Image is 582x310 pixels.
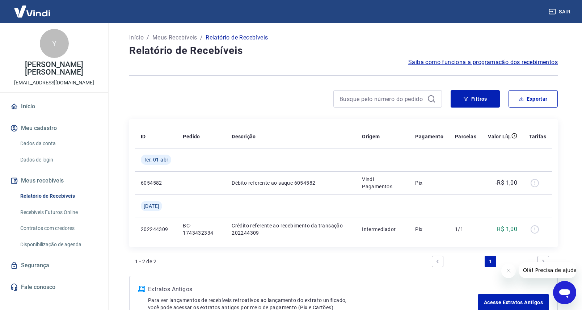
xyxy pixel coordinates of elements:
p: ID [141,133,146,140]
span: [DATE] [144,202,159,210]
iframe: Mensagem da empresa [519,262,576,278]
p: R$ 1,00 [497,225,517,234]
p: Pagamento [415,133,443,140]
img: Vindi [9,0,56,22]
input: Busque pelo número do pedido [339,93,424,104]
p: [EMAIL_ADDRESS][DOMAIN_NAME] [14,79,94,87]
iframe: Fechar mensagem [501,264,516,278]
div: Y [40,29,69,58]
p: / [147,33,149,42]
a: Fale conosco [9,279,100,295]
a: Previous page [432,256,443,267]
button: Sair [547,5,573,18]
a: Meus Recebíveis [152,33,197,42]
a: Segurança [9,257,100,273]
p: Crédito referente ao recebimento da transação 202244309 [232,222,350,236]
p: 1 - 2 de 2 [135,258,156,265]
p: Valor Líq. [488,133,511,140]
p: Pix [415,226,443,233]
p: - [455,179,476,187]
p: BC-1743432334 [183,222,220,236]
p: Tarifas [529,133,546,140]
p: Relatório de Recebíveis [206,33,268,42]
span: Ter, 01 abr [144,156,168,163]
a: Next page [537,256,549,267]
a: Page 1 is your current page [485,256,496,267]
p: Parcelas [455,133,476,140]
a: Dados de login [17,152,100,167]
p: Extratos Antigos [148,285,478,294]
p: 1/1 [455,226,476,233]
h4: Relatório de Recebíveis [129,43,558,58]
button: Exportar [509,90,558,108]
a: Início [129,33,144,42]
p: -R$ 1,00 [495,179,517,187]
p: Pix [415,179,443,187]
p: 202244309 [141,226,171,233]
button: Filtros [451,90,500,108]
p: Débito referente ao saque 6054582 [232,179,350,187]
p: Vindi Pagamentos [362,176,404,190]
a: Saiba como funciona a programação dos recebimentos [408,58,558,67]
a: Disponibilização de agenda [17,237,100,252]
p: [PERSON_NAME] [PERSON_NAME] [6,61,102,76]
p: / [200,33,203,42]
p: 6054582 [141,179,171,187]
p: Descrição [232,133,256,140]
a: Relatório de Recebíveis [17,189,100,204]
iframe: Botão para abrir a janela de mensagens [553,281,576,304]
button: Meu cadastro [9,120,100,136]
a: Dados da conta [17,136,100,151]
p: Origem [362,133,380,140]
a: Contratos com credores [17,221,100,236]
a: Recebíveis Futuros Online [17,205,100,220]
ul: Pagination [429,253,552,270]
img: ícone [138,286,145,292]
p: Intermediador [362,226,404,233]
button: Meus recebíveis [9,173,100,189]
a: Início [9,99,100,114]
p: Pedido [183,133,200,140]
span: Olá! Precisa de ajuda? [4,5,61,11]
